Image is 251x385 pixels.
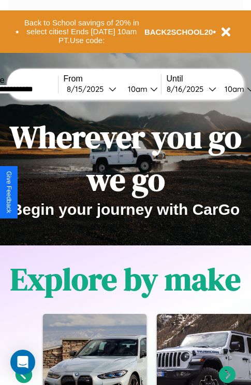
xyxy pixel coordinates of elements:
[167,84,209,94] div: 8 / 16 / 2025
[5,171,12,213] div: Give Feedback
[123,84,150,94] div: 10am
[67,84,109,94] div: 8 / 15 / 2025
[120,84,161,94] button: 10am
[64,84,120,94] button: 8/15/2025
[64,74,161,84] label: From
[144,27,213,36] b: BACK2SCHOOL20
[19,16,144,48] button: Back to School savings of 20% in select cities! Ends [DATE] 10am PT.Use code:
[10,350,35,375] div: Open Intercom Messenger
[10,258,241,300] h1: Explore by make
[219,84,247,94] div: 10am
